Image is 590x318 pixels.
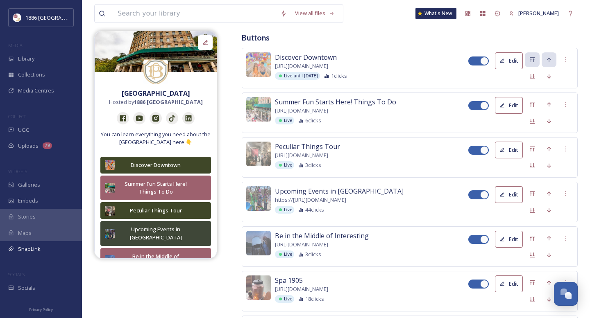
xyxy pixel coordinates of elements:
img: 88c34454-138b-4a8f-874e-ae5c6d387f03.jpg [246,186,271,211]
span: UGC [18,126,29,134]
img: logos.png [13,14,21,22]
img: 504f9edf-8ce7-40fc-be0a-49e60216ff92.jpg [105,160,115,170]
button: Peculiar Things Tour [100,202,211,219]
span: Spa 1905 [275,275,303,285]
span: 1 clicks [331,72,347,80]
span: Discover Downtown [275,52,337,62]
button: Open Chat [554,282,578,306]
span: [URL][DOMAIN_NAME] [275,107,328,115]
button: Edit [495,231,523,248]
div: Live [275,250,294,258]
img: daab77e1-f750-454a-b00d-0603dbc70920.jpg [105,255,115,265]
img: 31c492b4-ea68-4318-a931-ac16c2bb4c14.jpg [246,97,271,122]
button: Upcoming Events in [GEOGRAPHIC_DATA] [100,221,211,246]
span: SOCIALS [8,271,25,277]
span: [URL][DOMAIN_NAME] [275,62,328,70]
button: Edit [495,275,523,292]
img: edce27e2-2a88-483e-bbbd-764b7abf1d3b.jpg [246,142,271,166]
span: Embeds [18,197,38,205]
span: MEDIA [8,42,23,48]
strong: 1886 [GEOGRAPHIC_DATA] [134,98,203,106]
button: Edit [495,52,523,69]
span: Be in the Middle of Interesting [275,231,369,241]
div: Live [275,295,294,303]
img: crest%20only%202%20color.jpg [143,59,168,86]
span: 44 clicks [305,206,324,214]
span: Uploads [18,142,39,150]
span: You can learn everything you need about the [GEOGRAPHIC_DATA] here 👇 [99,131,213,146]
div: Summer Fun Starts Here! Things To Do [119,180,193,196]
img: edce27e2-2a88-483e-bbbd-764b7abf1d3b.jpg [105,206,115,216]
input: Search your library [113,5,276,23]
span: Stories [18,213,36,221]
a: Privacy Policy [29,304,53,314]
span: Media Centres [18,87,54,95]
img: daab77e1-f750-454a-b00d-0603dbc70920.jpg [246,231,271,255]
div: Peculiar Things Tour [119,207,193,214]
div: Live [275,161,294,169]
span: Galleries [18,181,40,189]
span: [URL][DOMAIN_NAME] [275,241,328,248]
span: 3 clicks [305,250,321,258]
span: [URL][DOMAIN_NAME] [275,285,328,293]
img: 504f9edf-8ce7-40fc-be0a-49e60216ff92.jpg [246,52,271,77]
span: Hosted by [109,98,203,106]
span: Privacy Policy [29,307,53,312]
div: Live [275,206,294,214]
span: [URL][DOMAIN_NAME] [275,151,328,159]
strong: [GEOGRAPHIC_DATA] [122,89,190,98]
div: Upcoming Events in [GEOGRAPHIC_DATA] [119,226,193,241]
h3: Buttons [242,32,578,44]
div: Be in the Middle of Interesting [119,253,193,268]
span: Library [18,55,34,63]
a: View all files [291,5,339,21]
button: Edit [495,97,523,114]
img: 31c492b4-ea68-4318-a931-ac16c2bb4c14.jpg [105,183,115,193]
img: 14d29248-a101-4c19-b7c3-f64a0834f8c9.jpg [95,31,217,72]
span: Peculiar Things Tour [275,142,340,151]
a: [PERSON_NAME] [505,5,563,21]
button: Edit [495,142,523,158]
span: 6 clicks [305,117,321,124]
span: COLLECT [8,113,26,120]
div: Live [275,117,294,124]
div: Live until [DATE] [275,72,320,80]
span: Socials [18,284,35,292]
a: What's New [415,8,456,19]
span: Summer Fun Starts Here! Things To Do [275,97,396,107]
span: [PERSON_NAME] [518,9,559,17]
span: 1886 [GEOGRAPHIC_DATA] [25,14,90,21]
button: Summer Fun Starts Here! Things To Do [100,176,211,200]
span: Maps [18,229,32,237]
button: Discover Downtown [100,157,211,174]
img: b1438b8f-4bc9-463f-b0d5-58bec0c804fa.jpg [246,275,271,300]
span: Upcoming Events in [GEOGRAPHIC_DATA] [275,186,404,196]
span: WIDGETS [8,168,27,174]
img: 88c34454-138b-4a8f-874e-ae5c6d387f03.jpg [105,229,115,239]
button: Be in the Middle of Interesting [100,248,211,273]
span: 18 clicks [305,295,324,303]
button: Edit [495,186,523,203]
span: SnapLink [18,245,41,253]
div: 79 [43,142,52,149]
span: 3 clicks [305,161,321,169]
span: https://[URL][DOMAIN_NAME] [275,196,346,204]
div: Discover Downtown [119,161,193,169]
span: Collections [18,71,45,79]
